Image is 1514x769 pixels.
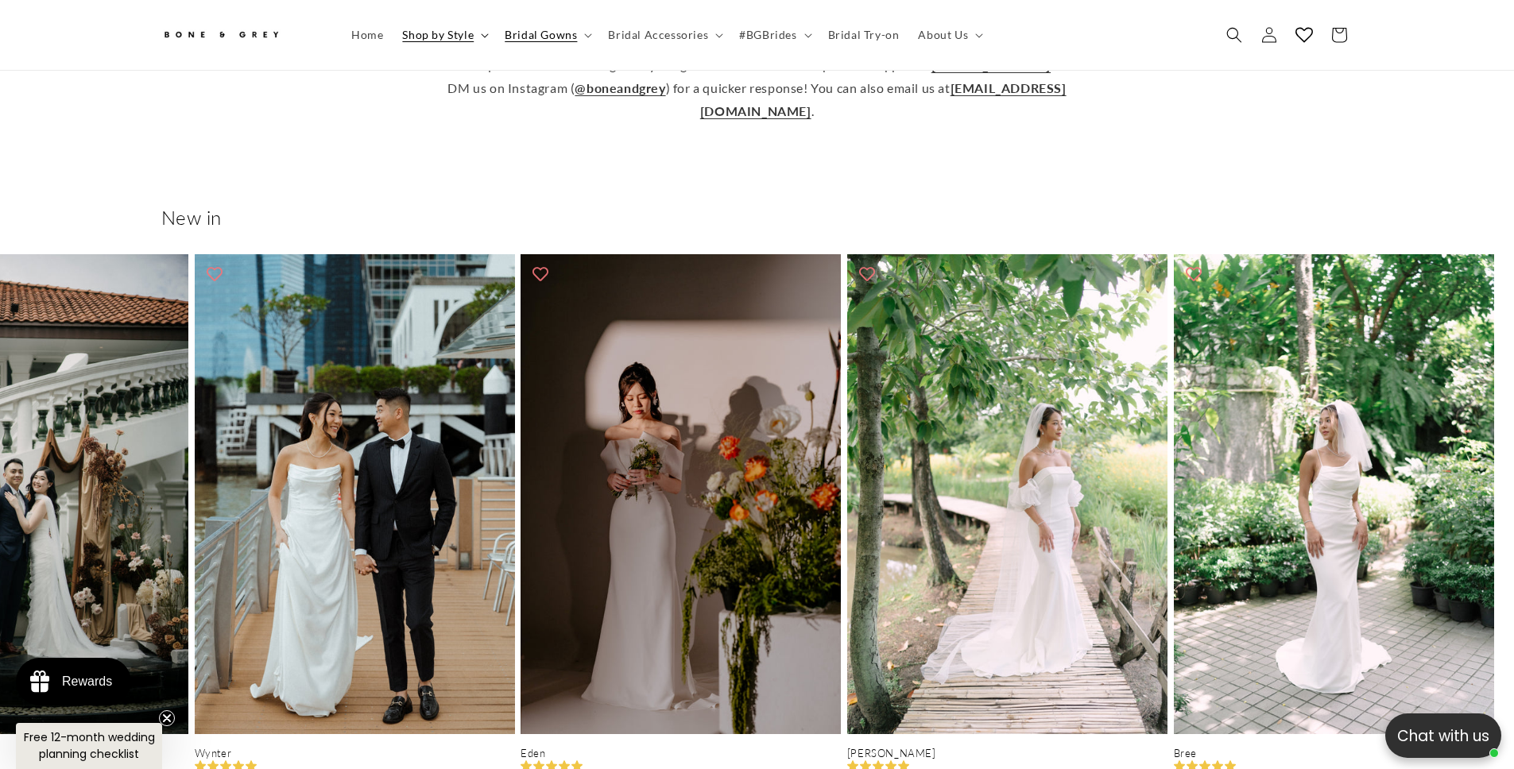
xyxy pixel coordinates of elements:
a: Wynter [195,747,515,760]
a: @boneandgrey [575,80,665,95]
summary: Bridal Accessories [598,18,730,52]
a: [PERSON_NAME] [847,747,1167,760]
span: Bridal Try-on [828,28,900,42]
a: Bone and Grey Bridal [155,16,326,54]
span: Bridal Accessories [608,28,708,42]
button: Open chatbox [1385,713,1501,758]
h2: New in [161,205,1353,230]
a: Bridal Try-on [819,18,909,52]
summary: About Us [908,18,989,52]
p: Chat with us [1385,725,1501,748]
a: Home [342,18,393,52]
summary: #BGBrides [730,18,818,52]
span: Home [351,28,383,42]
div: Rewards [62,674,112,689]
div: Free 12-month wedding planning checklistClose teaser [16,723,162,769]
span: About Us [918,28,968,42]
button: Close teaser [159,710,175,726]
span: Free 12-month wedding planning checklist [24,729,155,762]
img: Bone and Grey Bridal [161,22,281,48]
a: Eden [521,747,841,760]
summary: Shop by Style [393,18,495,52]
button: Add to wishlist [851,258,883,290]
span: Bridal Gowns [505,28,577,42]
span: #BGBrides [739,28,796,42]
p: Have questions about sizing or anything else? We're here to help. WhatsApp us at or DM us on Inst... [447,54,1067,122]
span: Shop by Style [402,28,474,42]
a: Bree [1174,747,1494,760]
button: Add to wishlist [199,258,230,290]
summary: Search [1217,17,1252,52]
a: [PHONE_NUMBER] [931,57,1051,72]
button: Add to wishlist [525,258,556,290]
a: [EMAIL_ADDRESS][DOMAIN_NAME] [700,80,1067,118]
button: Add to wishlist [1178,258,1210,290]
summary: Bridal Gowns [495,18,598,52]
